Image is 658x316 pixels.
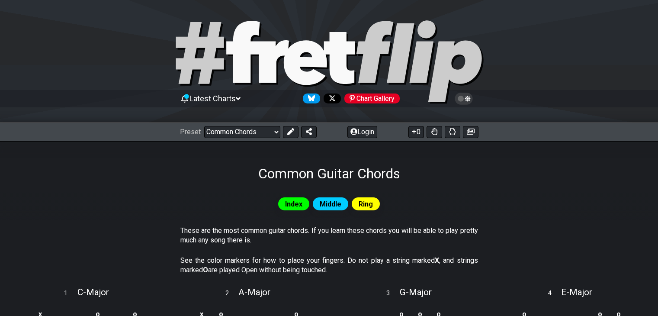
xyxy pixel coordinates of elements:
[258,165,400,182] h1: Common Guitar Chords
[445,126,460,138] button: Print
[283,126,299,138] button: Edit Preset
[64,289,77,298] span: 1 .
[561,287,592,297] span: E - Major
[180,256,478,275] p: See the color markers for how to place your fingers. Do not play a string marked , and strings ma...
[285,198,302,210] span: Index
[299,94,320,103] a: Follow #fretflip at Bluesky
[347,126,377,138] button: Login
[301,126,317,138] button: Share Preset
[435,256,439,264] strong: X
[180,226,478,245] p: These are the most common guitar chords. If you learn these chords you will be able to play prett...
[204,126,280,138] select: Preset
[427,126,442,138] button: Toggle Dexterity for all fretkits
[408,126,424,138] button: 0
[225,289,238,298] span: 2 .
[189,94,236,103] span: Latest Charts
[341,94,400,103] a: #fretflip at Pinterest
[344,94,400,103] div: Chart Gallery
[548,289,561,298] span: 4 .
[320,198,341,210] span: Middle
[180,128,201,136] span: Preset
[459,95,469,103] span: Toggle light / dark theme
[238,287,270,297] span: A - Major
[386,289,399,298] span: 3 .
[203,266,208,274] strong: O
[77,287,109,297] span: C - Major
[400,287,432,297] span: G - Major
[359,198,373,210] span: Ring
[463,126,478,138] button: Create image
[320,94,341,103] a: Follow #fretflip at X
